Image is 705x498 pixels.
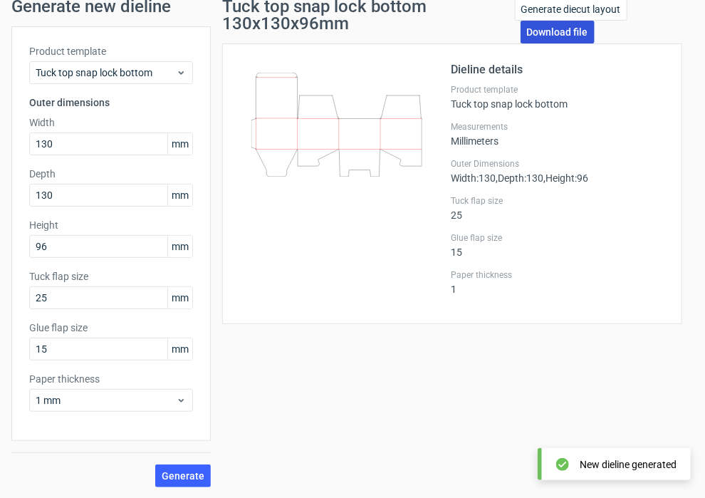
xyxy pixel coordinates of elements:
[451,269,664,295] div: 1
[155,465,211,487] button: Generate
[451,269,664,281] label: Paper thickness
[167,133,192,155] span: mm
[451,195,664,221] div: 25
[451,121,664,147] div: Millimeters
[521,21,595,43] a: Download file
[451,232,664,258] div: 15
[451,158,664,170] label: Outer Dimensions
[451,121,664,133] label: Measurements
[496,172,543,184] span: , Depth : 130
[451,172,496,184] span: Width : 130
[29,95,193,110] h3: Outer dimensions
[29,269,193,284] label: Tuck flap size
[167,338,192,360] span: mm
[162,471,204,481] span: Generate
[167,185,192,206] span: mm
[167,236,192,257] span: mm
[580,457,677,472] div: New dieline generated
[36,393,176,408] span: 1 mm
[36,66,176,80] span: Tuck top snap lock bottom
[167,287,192,308] span: mm
[29,115,193,130] label: Width
[29,44,193,58] label: Product template
[451,232,664,244] label: Glue flap size
[451,84,664,95] label: Product template
[29,372,193,386] label: Paper thickness
[451,84,664,110] div: Tuck top snap lock bottom
[451,195,664,207] label: Tuck flap size
[29,167,193,181] label: Depth
[29,218,193,232] label: Height
[543,172,588,184] span: , Height : 96
[29,321,193,335] label: Glue flap size
[451,61,664,78] h2: Dieline details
